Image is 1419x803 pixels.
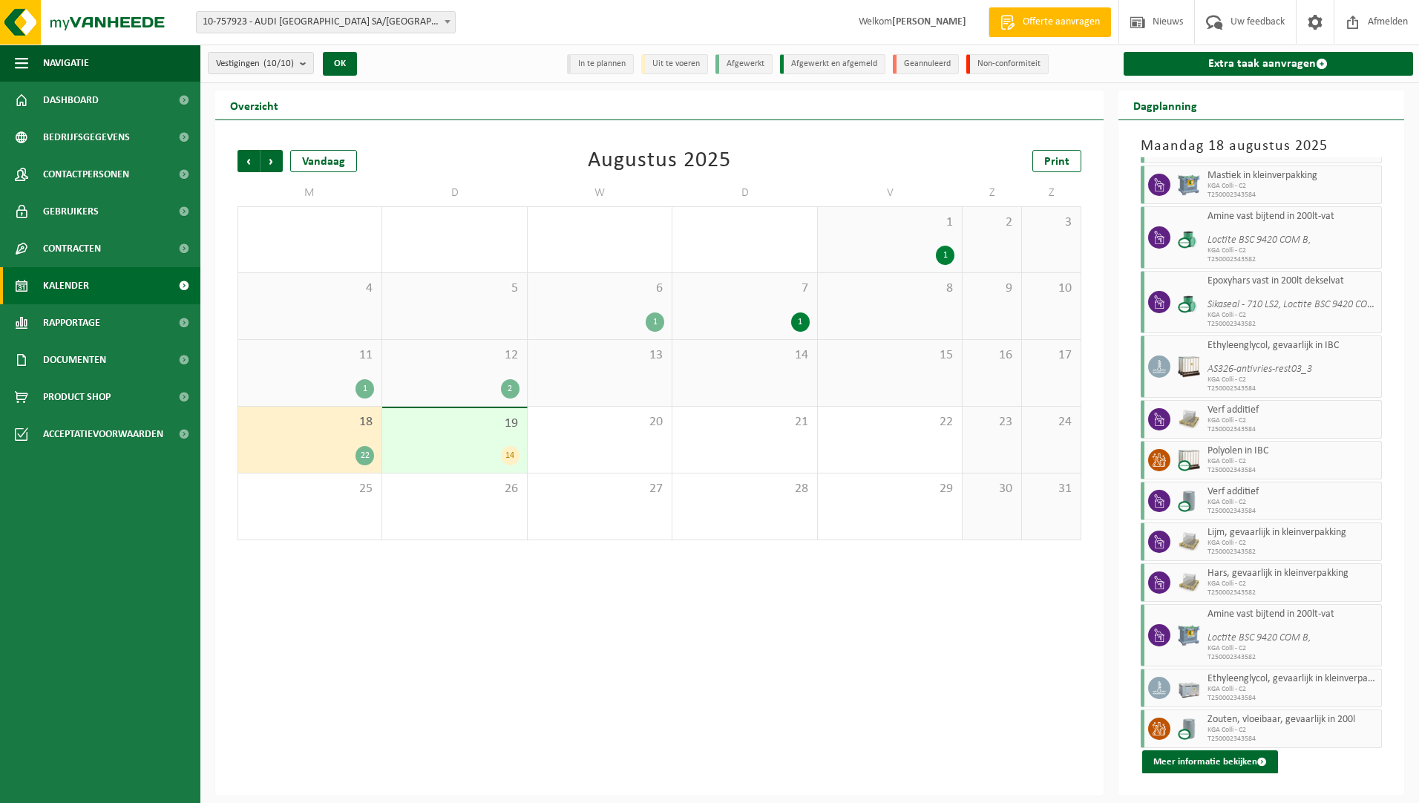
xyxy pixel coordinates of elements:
span: Dashboard [43,82,99,119]
div: 1 [936,246,954,265]
td: D [382,180,527,206]
a: Print [1032,150,1081,172]
span: 7 [680,281,809,297]
span: 2 [970,214,1014,231]
div: Vandaag [290,150,357,172]
span: T250002343582 [1207,589,1378,597]
div: 1 [646,312,664,332]
span: Bedrijfsgegevens [43,119,130,156]
li: Afgewerkt [715,54,773,74]
span: Rapportage [43,304,100,341]
span: Amine vast bijtend in 200lt-vat [1207,211,1378,223]
span: Hars, gevaarlijk in kleinverpakking [1207,568,1378,580]
h2: Overzicht [215,91,293,119]
span: 30 [970,481,1014,497]
span: KGA Colli - C2 [1207,644,1378,653]
span: 10-757923 - AUDI BRUSSELS SA/NV - VORST [196,11,456,33]
span: T250002343582 [1207,653,1378,662]
span: T250002343582 [1207,320,1378,329]
span: KGA Colli - C2 [1207,726,1378,735]
span: Kalender [43,267,89,304]
span: 17 [1029,347,1073,364]
div: 1 [791,312,810,332]
span: Zouten, vloeibaar, gevaarlijk in 200l [1207,714,1378,726]
span: 10-757923 - AUDI BRUSSELS SA/NV - VORST [197,12,455,33]
span: Mastiek in kleinverpakking [1207,170,1378,182]
span: 9 [970,281,1014,297]
span: 12 [390,347,519,364]
span: T250002343584 [1207,466,1378,475]
span: KGA Colli - C2 [1207,539,1378,548]
span: Documenten [43,341,106,378]
span: 14 [680,347,809,364]
span: 20 [535,414,664,430]
span: KGA Colli - C2 [1207,416,1378,425]
li: Afgewerkt en afgemeld [780,54,885,74]
span: 24 [1029,414,1073,430]
strong: [PERSON_NAME] [892,16,966,27]
span: T250002343584 [1207,694,1378,703]
span: Ethyleenglycol, gevaarlijk in kleinverpakking [1207,673,1378,685]
span: Vorige [237,150,260,172]
li: Geannuleerd [893,54,959,74]
i: Loctite BSC 9420 COM B, [1207,235,1311,246]
span: Product Shop [43,378,111,416]
span: Amine vast bijtend in 200lt-vat [1207,609,1378,620]
li: In te plannen [567,54,634,74]
img: PB-OT-0200-CU [1178,291,1200,313]
a: Extra taak aanvragen [1124,52,1414,76]
span: 6 [535,281,664,297]
img: PB-OT-0200-CU [1178,226,1200,249]
span: 5 [390,281,519,297]
img: PB-AP-0800-MET-02-01 [1178,624,1200,646]
span: Gebruikers [43,193,99,230]
span: 1 [825,214,954,231]
span: Polyolen in IBC [1207,445,1378,457]
span: Offerte aanvragen [1019,15,1104,30]
span: Verf additief [1207,404,1378,416]
img: PB-IC-CU [1178,449,1200,471]
span: Navigatie [43,45,89,82]
span: 16 [970,347,1014,364]
span: T250002343582 [1207,548,1378,557]
div: 14 [501,446,520,465]
button: Meer informatie bekijken [1142,750,1278,774]
h2: Dagplanning [1118,91,1212,119]
td: Z [963,180,1022,206]
span: Epoxyhars vast in 200lt dekselvat [1207,275,1378,287]
span: 18 [246,414,374,430]
span: 8 [825,281,954,297]
span: 3 [1029,214,1073,231]
div: Augustus 2025 [588,150,731,172]
span: Ethyleenglycol, gevaarlijk in IBC [1207,340,1378,352]
img: LP-LD-00200-CU [1178,490,1200,512]
span: 21 [680,414,809,430]
button: OK [323,52,357,76]
i: AS326-antivries-rest03_3 [1207,364,1312,375]
td: M [237,180,382,206]
span: KGA Colli - C2 [1207,182,1378,191]
img: PB-LB-0680-HPE-GY-11 [1178,677,1200,699]
span: KGA Colli - C2 [1207,311,1378,320]
span: Print [1044,156,1069,168]
li: Uit te voeren [641,54,708,74]
span: 11 [246,347,374,364]
span: Verf additief [1207,486,1378,498]
td: Z [1022,180,1081,206]
i: Loctite BSC 9420 COM B, [1207,632,1311,643]
div: 2 [501,379,520,399]
img: PB-AP-0800-MET-02-01 [1178,174,1200,196]
span: KGA Colli - C2 [1207,580,1378,589]
span: Contracten [43,230,101,267]
i: Sikaseal - 710 LS2, Loctite BSC 9420 COM A [1207,299,1384,310]
span: Lijm, gevaarlijk in kleinverpakking [1207,527,1378,539]
td: W [528,180,672,206]
span: KGA Colli - C2 [1207,498,1378,507]
li: Non-conformiteit [966,54,1049,74]
h3: Maandag 18 augustus 2025 [1141,135,1383,157]
span: Volgende [260,150,283,172]
span: KGA Colli - C2 [1207,457,1378,466]
div: 22 [355,446,374,465]
span: 23 [970,414,1014,430]
span: T250002343582 [1207,255,1378,264]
